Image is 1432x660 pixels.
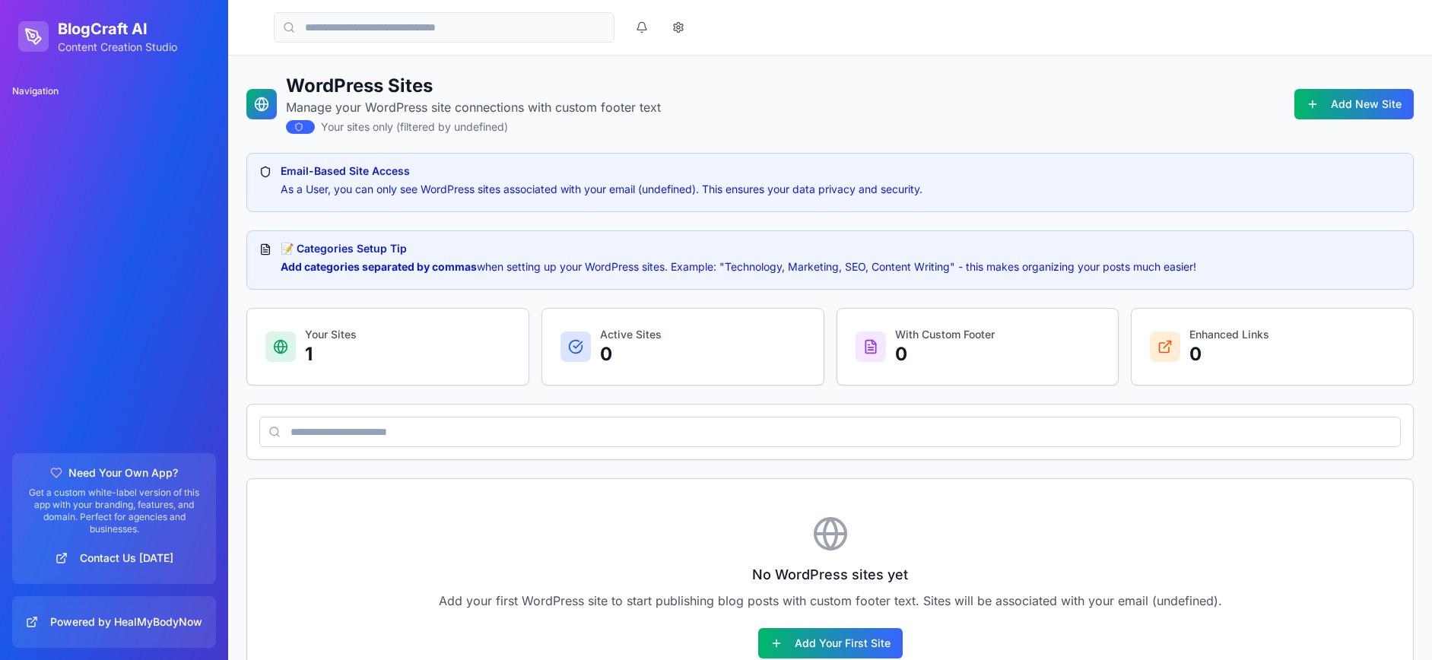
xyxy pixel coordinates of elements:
[24,608,204,636] button: Powered by HealMyBodyNow
[1189,327,1269,342] p: Enhanced Links
[24,487,204,535] p: Get a custom white-label version of this app with your branding, features, and domain. Perfect fo...
[895,327,995,342] p: With Custom Footer
[286,98,661,116] p: Manage your WordPress site connections with custom footer text
[1189,342,1269,366] p: 0
[284,592,1376,610] p: Add your first WordPress site to start publishing blog posts with custom footer text. Sites will ...
[281,260,477,273] strong: Add categories separated by commas
[24,544,204,572] button: Contact Us [DATE]
[281,259,1401,274] div: when setting up your WordPress sites. Example: "Technology, Marketing, SEO, Content Writing" - th...
[600,327,662,342] p: Active Sites
[305,327,357,342] p: Your Sites
[1294,89,1414,119] button: Add New Site
[6,79,222,103] div: Navigation
[321,119,508,135] span: Your sites only (filtered by undefined)
[281,163,1401,179] div: Email-Based Site Access
[758,628,903,658] button: Add Your First Site
[281,182,1401,197] div: As a User, you can only see WordPress sites associated with your email (undefined). This ensures ...
[68,465,178,481] span: Need Your Own App?
[58,18,177,40] h1: BlogCraft AI
[58,40,177,55] p: Content Creation Studio
[281,241,1401,256] div: 📝 Categories Setup Tip
[305,342,357,366] p: 1
[286,74,661,98] h1: WordPress Sites
[895,342,995,366] p: 0
[284,564,1376,585] h3: No WordPress sites yet
[600,342,662,366] p: 0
